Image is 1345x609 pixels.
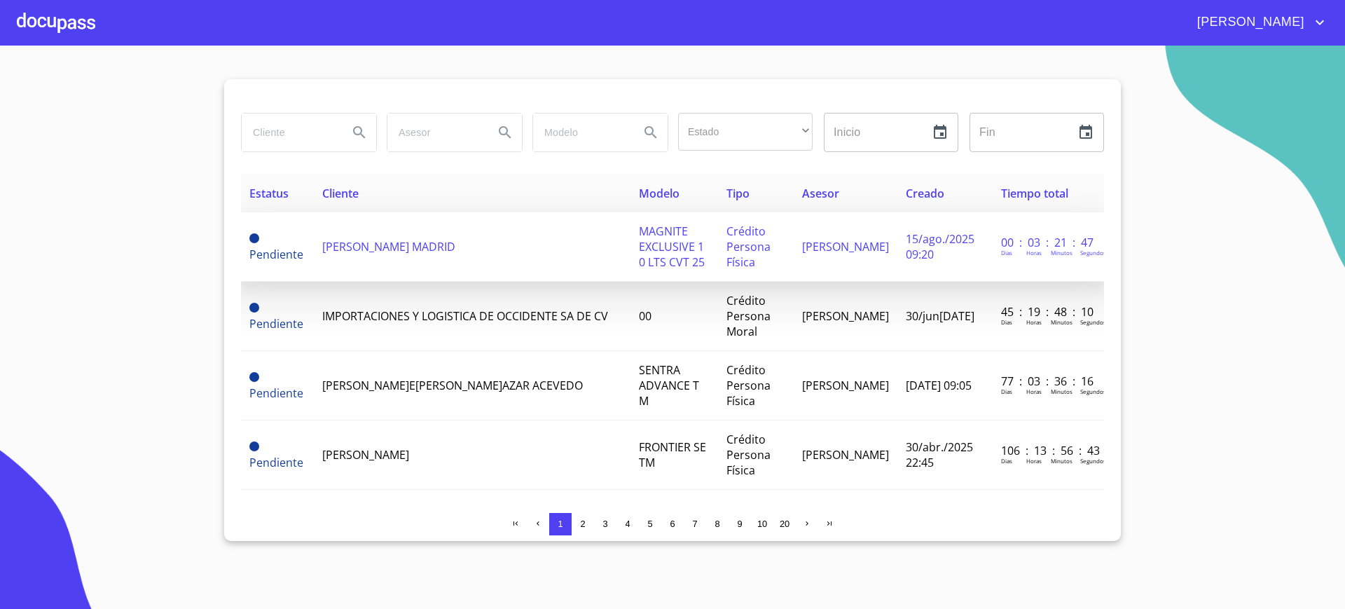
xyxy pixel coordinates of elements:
[1001,249,1012,256] p: Dias
[726,362,771,409] span: Crédito Persona Física
[634,116,668,149] button: Search
[1187,11,1328,34] button: account of current user
[558,519,563,529] span: 1
[602,519,607,529] span: 3
[322,239,455,254] span: [PERSON_NAME] MADRID
[726,186,750,201] span: Tipo
[639,186,680,201] span: Modelo
[678,113,813,151] div: ​
[249,385,303,401] span: Pendiente
[242,114,337,151] input: search
[249,455,303,470] span: Pendiente
[580,519,585,529] span: 2
[751,513,773,535] button: 10
[387,114,483,151] input: search
[802,378,889,393] span: [PERSON_NAME]
[737,519,742,529] span: 9
[249,303,259,313] span: Pendiente
[906,378,972,393] span: [DATE] 09:05
[1001,235,1096,250] p: 00 : 03 : 21 : 47
[1026,318,1042,326] p: Horas
[802,308,889,324] span: [PERSON_NAME]
[1051,457,1072,465] p: Minutos
[322,186,359,201] span: Cliente
[625,519,630,529] span: 4
[802,447,889,463] span: [PERSON_NAME]
[1080,318,1106,326] p: Segundos
[757,519,767,529] span: 10
[639,308,651,324] span: 00
[773,513,796,535] button: 20
[684,513,706,535] button: 7
[1001,443,1096,458] p: 106 : 13 : 56 : 43
[1026,457,1042,465] p: Horas
[906,439,973,470] span: 30/abr./2025 22:45
[639,362,699,409] span: SENTRA ADVANCE T M
[1026,388,1042,395] p: Horas
[780,519,789,529] span: 20
[706,513,729,535] button: 8
[1026,249,1042,256] p: Horas
[322,308,608,324] span: IMPORTACIONES Y LOGISTICA DE OCCIDENTE SA DE CV
[1187,11,1311,34] span: [PERSON_NAME]
[249,372,259,382] span: Pendiente
[639,439,706,470] span: FRONTIER SE TM
[1051,249,1072,256] p: Minutos
[661,513,684,535] button: 6
[726,501,771,547] span: Crédito Persona Física
[594,513,616,535] button: 3
[802,186,839,201] span: Asesor
[1051,388,1072,395] p: Minutos
[906,308,974,324] span: 30/jun[DATE]
[1080,388,1106,395] p: Segundos
[729,513,751,535] button: 9
[802,239,889,254] span: [PERSON_NAME]
[549,513,572,535] button: 1
[488,116,522,149] button: Search
[572,513,594,535] button: 2
[692,519,697,529] span: 7
[249,442,259,451] span: Pendiente
[726,224,771,270] span: Crédito Persona Física
[249,186,289,201] span: Estatus
[906,231,974,262] span: 15/ago./2025 09:20
[1080,457,1106,465] p: Segundos
[1001,318,1012,326] p: Dias
[647,519,652,529] span: 5
[343,116,376,149] button: Search
[1051,318,1072,326] p: Minutos
[670,519,675,529] span: 6
[726,432,771,478] span: Crédito Persona Física
[1001,388,1012,395] p: Dias
[322,378,583,393] span: [PERSON_NAME]E[PERSON_NAME]AZAR ACEVEDO
[1001,457,1012,465] p: Dias
[249,233,259,243] span: Pendiente
[1001,304,1096,320] p: 45 : 19 : 48 : 10
[322,447,409,463] span: [PERSON_NAME]
[639,224,705,270] span: MAGNITE EXCLUSIVE 1 0 LTS CVT 25
[616,513,639,535] button: 4
[639,513,661,535] button: 5
[715,519,719,529] span: 8
[533,114,628,151] input: search
[249,316,303,331] span: Pendiente
[1001,186,1068,201] span: Tiempo total
[249,247,303,262] span: Pendiente
[726,293,771,339] span: Crédito Persona Moral
[906,186,944,201] span: Creado
[1001,374,1096,389] p: 77 : 03 : 36 : 16
[1080,249,1106,256] p: Segundos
